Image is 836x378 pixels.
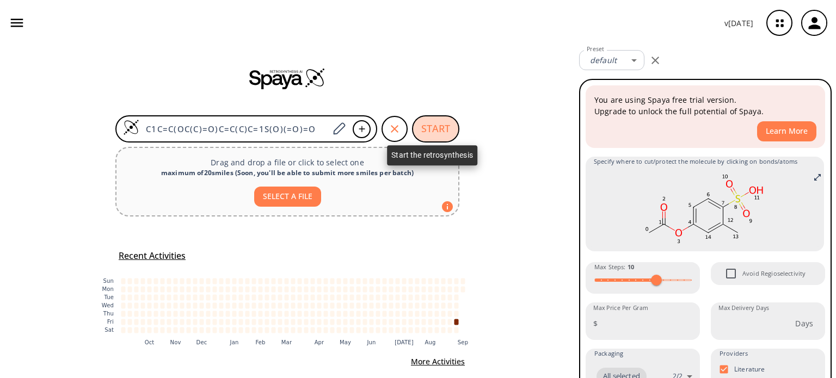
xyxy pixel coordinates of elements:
span: Avoid Regioselectivity [720,262,742,285]
g: y-axis tick label [102,278,114,333]
span: Providers [720,349,748,358]
div: maximum of 20 smiles ( Soon, you'll be able to submit more smiles per batch ) [125,168,450,178]
text: May [340,339,351,345]
p: $ [593,318,598,329]
span: Max Steps : [594,262,634,272]
h5: Recent Activities [119,250,186,262]
input: Enter SMILES [139,123,329,134]
label: Max Delivery Days [718,304,769,312]
p: Literature [734,364,765,374]
text: Jun [366,339,376,345]
strong: 10 [628,263,634,271]
svg: C1C=C(OC(C)=O)C=C(C)C=1S(O)(=O)=O [594,171,816,247]
label: Preset [587,45,604,53]
g: x-axis tick label [145,339,469,345]
p: You are using Spaya free trial version. Upgrade to unlock the full potential of Spaya. [594,94,816,117]
text: Fri [107,319,114,325]
text: Sep [458,339,468,345]
text: Feb [255,339,265,345]
img: Logo Spaya [123,119,139,135]
text: Nov [170,339,181,345]
text: Dec [196,339,207,345]
text: Oct [145,339,155,345]
button: SELECT A FILE [254,187,321,207]
g: cell [121,278,465,333]
span: Specify where to cut/protect the molecule by clicking on bonds/atoms [594,157,816,166]
p: Days [795,318,813,329]
text: Aug [425,339,436,345]
button: Recent Activities [114,247,190,265]
text: Apr [315,339,324,345]
span: Packaging [594,349,623,358]
text: Mar [281,339,292,345]
label: Max Price Per Gram [593,304,648,312]
text: Thu [103,311,114,317]
p: Drag and drop a file or click to select one [125,157,450,168]
em: default [590,55,617,65]
span: Avoid Regioselectivity [742,269,806,278]
text: Sat [104,327,114,333]
text: Tue [103,294,114,300]
p: v [DATE] [724,17,753,29]
button: START [412,115,459,142]
button: More Activities [407,352,469,372]
text: Sun [103,278,114,284]
img: Spaya logo [249,67,325,89]
text: [DATE] [395,339,414,345]
button: Learn More [757,121,816,141]
text: Mon [102,286,114,292]
text: Wed [102,302,114,308]
svg: Full screen [813,173,822,182]
text: Jan [230,339,239,345]
div: Start the retrosynthesis [387,145,477,165]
